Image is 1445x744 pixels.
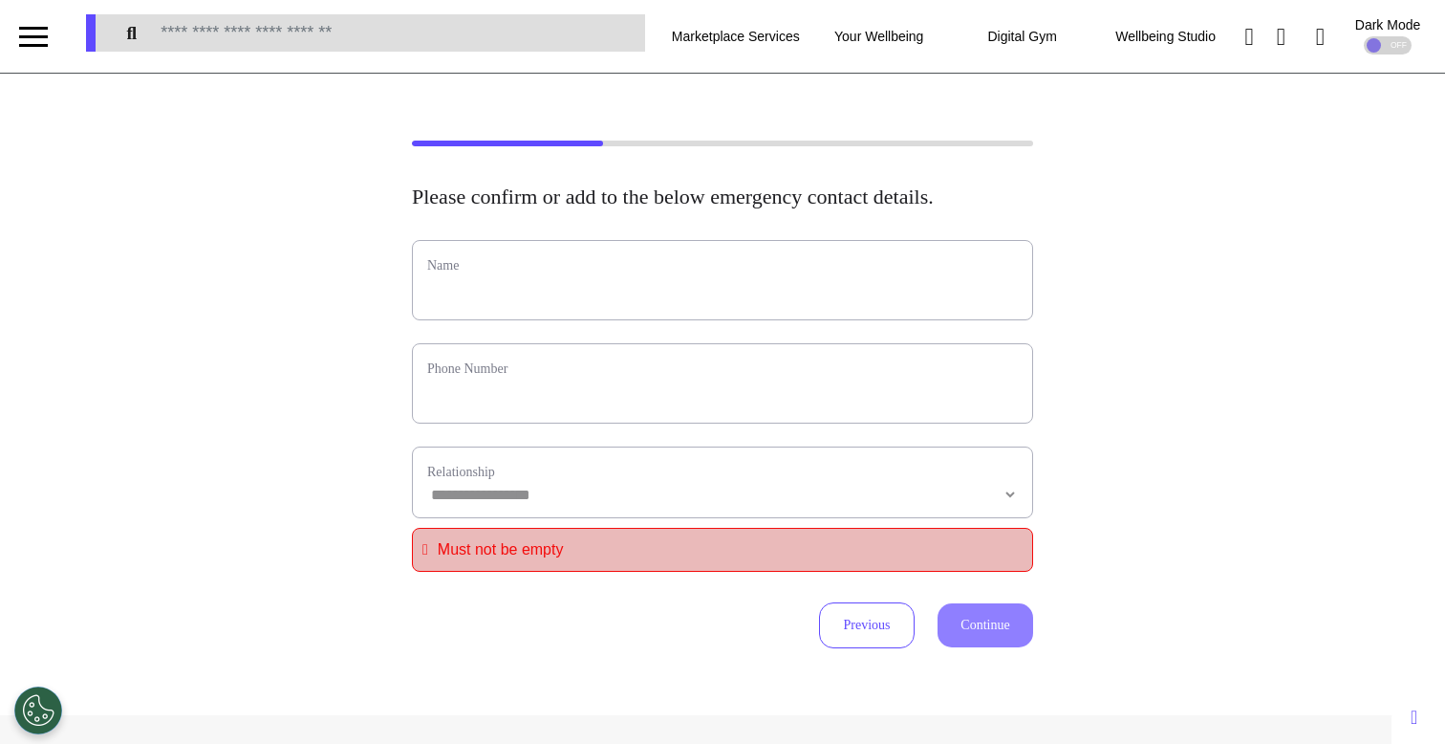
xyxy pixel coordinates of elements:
[1094,10,1238,63] div: Wellbeing Studio
[427,462,1018,482] label: Relationship
[951,10,1094,63] div: Digital Gym
[14,687,62,734] button: Open Preferences
[412,185,1033,209] h2: Please confirm or add to the below emergency contact details.
[664,10,808,63] div: Marketplace Services
[1355,18,1420,32] div: Dark Mode
[819,602,915,648] button: Previous
[938,603,1033,647] button: Continue
[438,538,564,561] div: Must not be empty
[427,255,1018,275] label: Name
[1364,36,1412,55] div: OFF
[427,359,1018,379] label: Phone Number
[808,10,951,63] div: Your Wellbeing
